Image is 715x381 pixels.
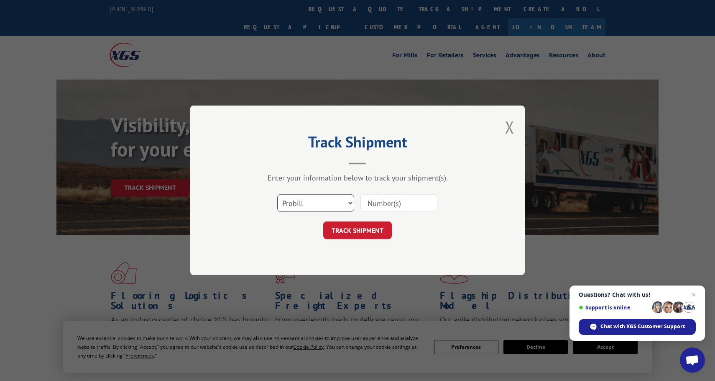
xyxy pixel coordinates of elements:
[600,323,685,330] span: Chat with XGS Customer Support
[680,348,705,373] div: Open chat
[579,304,649,311] span: Support is online
[232,136,483,152] h2: Track Shipment
[579,319,696,335] div: Chat with XGS Customer Support
[505,116,514,138] button: Close modal
[232,173,483,183] div: Enter your information below to track your shipment(s).
[360,195,437,212] input: Number(s)
[579,291,696,298] span: Questions? Chat with us!
[689,290,699,300] span: Close chat
[323,222,392,239] button: TRACK SHIPMENT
